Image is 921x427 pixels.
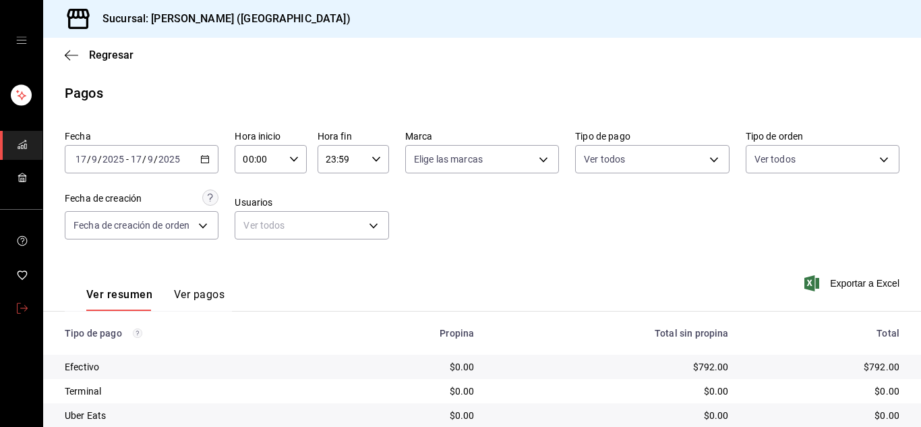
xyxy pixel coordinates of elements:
input: ---- [102,154,125,165]
label: Tipo de pago [575,132,729,141]
button: Regresar [65,49,133,61]
div: Pagos [65,83,103,103]
h3: Sucursal: [PERSON_NAME] ([GEOGRAPHIC_DATA]) [92,11,351,27]
div: $0.00 [347,385,474,398]
span: Regresar [89,49,133,61]
input: -- [75,154,87,165]
span: - [126,154,129,165]
div: $0.00 [496,409,728,422]
div: Uber Eats [65,409,325,422]
span: / [87,154,91,165]
div: Total sin propina [496,328,728,339]
div: Total [750,328,899,339]
button: open drawer [16,35,27,46]
label: Tipo de orden [746,132,899,141]
input: -- [91,154,98,165]
input: -- [147,154,154,165]
span: Ver todos [754,152,796,166]
div: Efectivo [65,360,325,374]
svg: Los pagos realizados con Pay y otras terminales son montos brutos. [133,329,142,338]
button: Ver pagos [174,288,225,311]
span: / [142,154,146,165]
span: Ver todos [584,152,625,166]
label: Hora inicio [235,132,306,141]
label: Fecha [65,132,218,141]
input: -- [130,154,142,165]
div: navigation tabs [86,288,225,311]
div: Tipo de pago [65,328,325,339]
div: Ver todos [235,211,388,239]
div: $792.00 [750,360,899,374]
button: Exportar a Excel [807,275,899,291]
div: $0.00 [347,360,474,374]
div: $0.00 [750,385,899,398]
span: Elige las marcas [414,152,483,166]
input: ---- [158,154,181,165]
div: Propina [347,328,474,339]
label: Hora fin [318,132,389,141]
div: $0.00 [347,409,474,422]
span: / [98,154,102,165]
div: Fecha de creación [65,192,142,206]
button: Ver resumen [86,288,152,311]
div: $0.00 [496,385,728,398]
span: / [154,154,158,165]
label: Marca [405,132,559,141]
div: $0.00 [750,409,899,422]
div: $792.00 [496,360,728,374]
label: Usuarios [235,198,388,207]
div: Terminal [65,385,325,398]
span: Fecha de creación de orden [73,219,189,232]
